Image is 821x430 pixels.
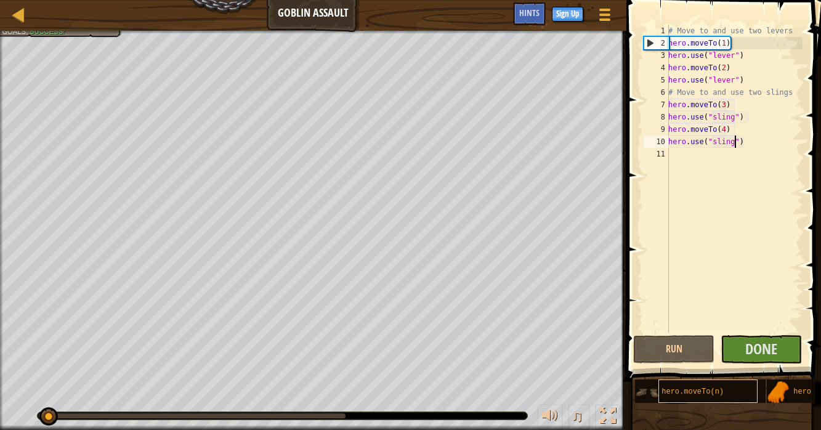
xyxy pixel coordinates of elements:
[644,49,669,62] div: 3
[633,335,714,363] button: Run
[635,381,658,404] img: portrait.png
[644,99,669,111] div: 7
[568,405,589,430] button: ♫
[644,86,669,99] div: 6
[596,405,620,430] button: Toggle fullscreen
[644,136,669,148] div: 10
[538,405,562,430] button: Adjust volume
[644,148,669,160] div: 11
[767,381,790,404] img: portrait.png
[589,2,620,31] button: Show game menu
[661,387,724,396] span: hero.moveTo(n)
[552,7,583,22] button: Sign Up
[571,407,583,425] span: ♫
[644,111,669,123] div: 8
[644,37,669,49] div: 2
[644,62,669,74] div: 4
[644,74,669,86] div: 5
[644,123,669,136] div: 9
[644,25,669,37] div: 1
[721,335,802,363] button: Done
[745,339,777,359] span: Done
[519,7,540,18] span: Hints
